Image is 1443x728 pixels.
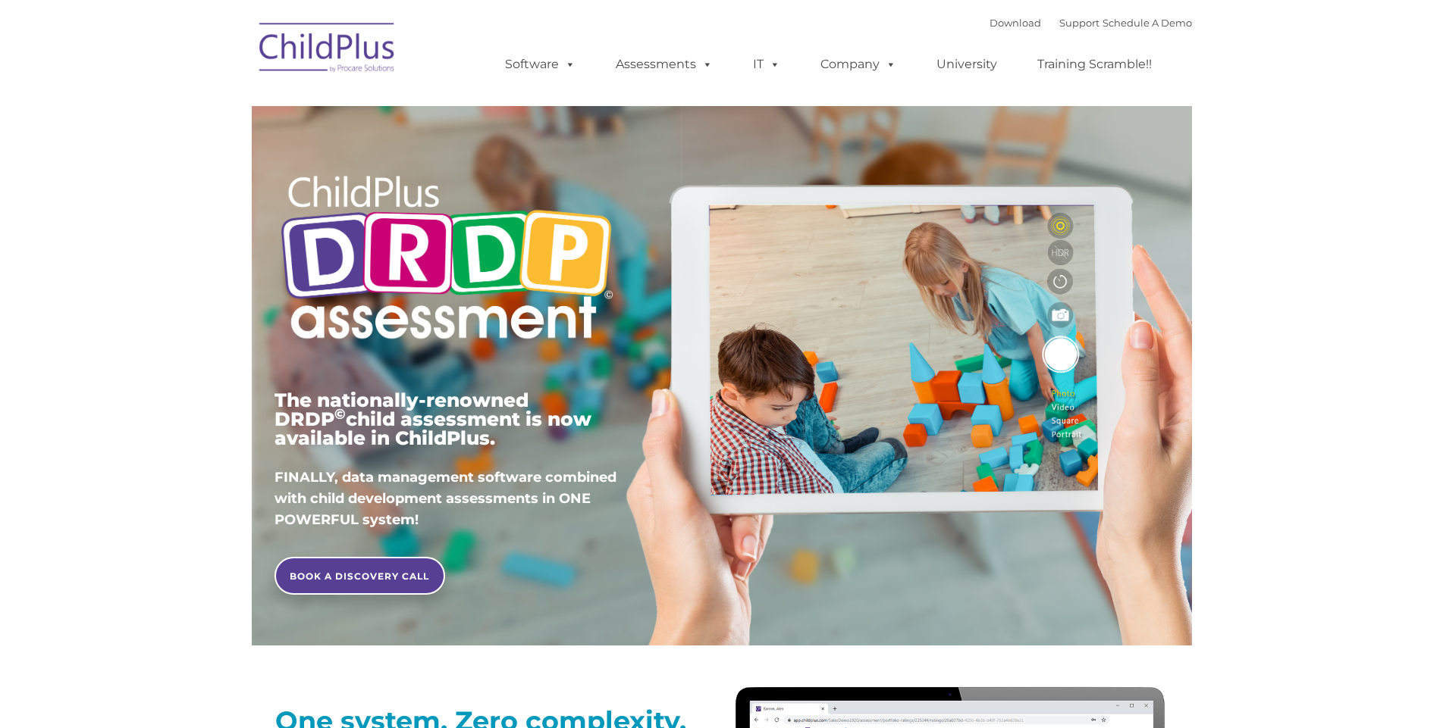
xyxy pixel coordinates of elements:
[805,49,911,80] a: Company
[274,155,619,364] img: Copyright - DRDP Logo Light
[990,17,1192,29] font: |
[1022,49,1167,80] a: Training Scramble!!
[334,405,346,423] sup: ©
[274,389,591,449] span: The nationally-renowned DRDP child assessment is now available in ChildPlus.
[738,49,795,80] a: IT
[490,49,591,80] a: Software
[252,12,403,88] img: ChildPlus by Procare Solutions
[274,557,445,595] a: BOOK A DISCOVERY CALL
[921,49,1012,80] a: University
[601,49,728,80] a: Assessments
[990,17,1041,29] a: Download
[1059,17,1100,29] a: Support
[274,469,616,528] span: FINALLY, data management software combined with child development assessments in ONE POWERFUL sys...
[1103,17,1192,29] a: Schedule A Demo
